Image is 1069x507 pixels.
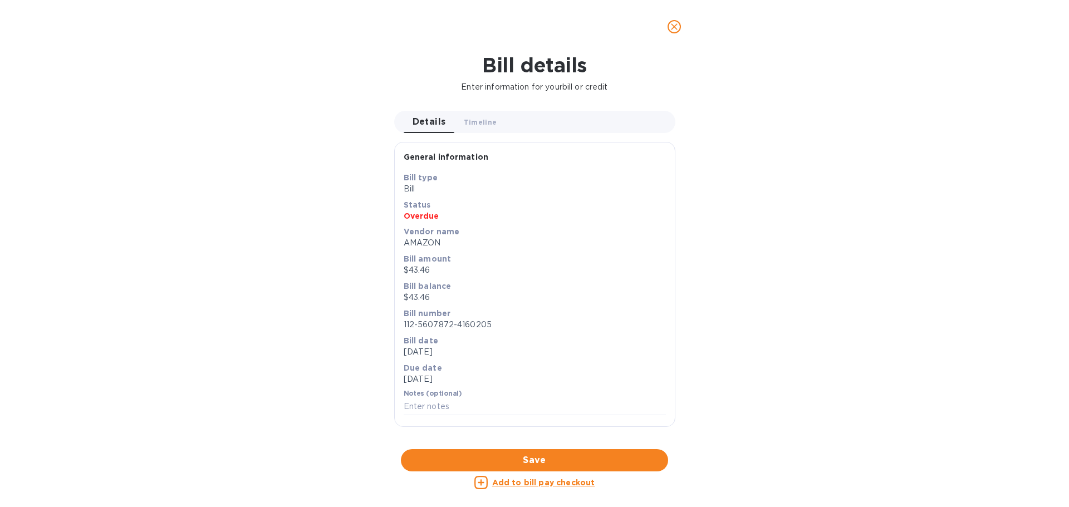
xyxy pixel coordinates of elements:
[404,346,666,358] p: [DATE]
[410,454,659,467] span: Save
[404,336,438,345] b: Bill date
[9,81,1060,93] p: Enter information for your bill or credit
[404,200,431,209] b: Status
[404,373,666,385] p: [DATE]
[492,478,595,487] u: Add to bill pay checkout
[413,114,446,130] span: Details
[404,319,666,331] p: 112-5607872-4160205
[404,292,666,303] p: $43.46
[404,227,460,236] b: Vendor name
[464,116,497,128] span: Timeline
[404,183,666,195] p: Bill
[404,210,666,221] p: Overdue
[404,398,666,415] input: Enter notes
[401,449,668,471] button: Save
[9,53,1060,77] h1: Bill details
[404,254,452,263] b: Bill amount
[404,282,452,291] b: Bill balance
[404,152,489,161] b: General information
[404,391,462,397] label: Notes (optional)
[404,363,442,372] b: Due date
[404,237,666,249] p: AMAZON
[404,309,451,318] b: Bill number
[404,173,438,182] b: Bill type
[661,13,688,40] button: close
[404,264,666,276] p: $43.46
